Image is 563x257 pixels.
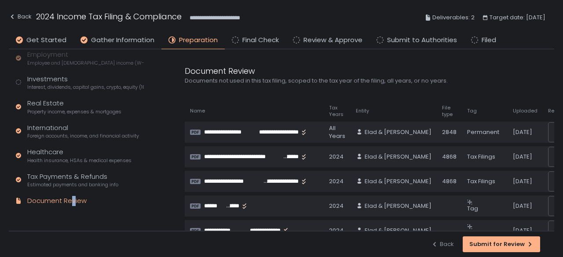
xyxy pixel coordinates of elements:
div: International [27,123,139,140]
div: Tax Payments & Refunds [27,172,118,188]
span: Submit to Authorities [387,35,457,45]
span: Name [190,108,205,114]
span: [DATE] [513,128,532,136]
div: Healthcare [27,147,132,164]
span: [DATE] [513,202,532,210]
div: Real Estate [27,98,121,115]
span: Review & Approve [303,35,362,45]
span: Interest, dividends, capital gains, crypto, equity (1099s, K-1s) [27,84,144,90]
span: Employee and [DEMOGRAPHIC_DATA] income (W-2s) [27,60,144,66]
span: Get Started [26,35,66,45]
div: Employment [27,50,144,66]
span: File type [442,105,457,118]
span: Gather Information [91,35,154,45]
div: Documents not used in this tax filing, scoped to the tax year of the filing, all years, or no years. [185,77,554,85]
span: Filed [482,35,496,45]
div: Submit for Review [469,240,534,248]
span: Tax Years [329,105,345,118]
span: Health insurance, HSAs & medical expenses [27,157,132,164]
div: Document Review [185,65,554,77]
div: Back [431,240,454,248]
span: Foreign accounts, income, and financial activity [27,133,139,139]
div: Document Review [27,196,87,206]
span: Property income, expenses & mortgages [27,109,121,115]
button: Back [9,11,32,25]
span: Tag [467,229,478,237]
span: Elad & [PERSON_NAME] [365,202,431,210]
span: Elad & [PERSON_NAME] [365,177,431,185]
span: Elad & [PERSON_NAME] [365,153,431,161]
h1: 2024 Income Tax Filing & Compliance [36,11,182,22]
span: Elad & [PERSON_NAME] [365,227,431,235]
span: Deliverables: 2 [432,12,475,23]
button: Back [431,236,454,252]
span: Estimated payments and banking info [27,181,118,188]
span: Final Check [242,35,279,45]
span: Entity [356,108,369,114]
span: Tag [467,204,478,213]
span: Tag [467,108,477,114]
div: Back [9,11,32,22]
div: Investments [27,74,144,91]
span: Preparation [179,35,218,45]
span: [DATE] [513,227,532,235]
span: Target date: [DATE] [490,12,545,23]
span: [DATE] [513,153,532,161]
button: Submit for Review [463,236,540,252]
span: [DATE] [513,177,532,185]
span: Elad & [PERSON_NAME] [365,128,431,136]
span: Uploaded [513,108,537,114]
